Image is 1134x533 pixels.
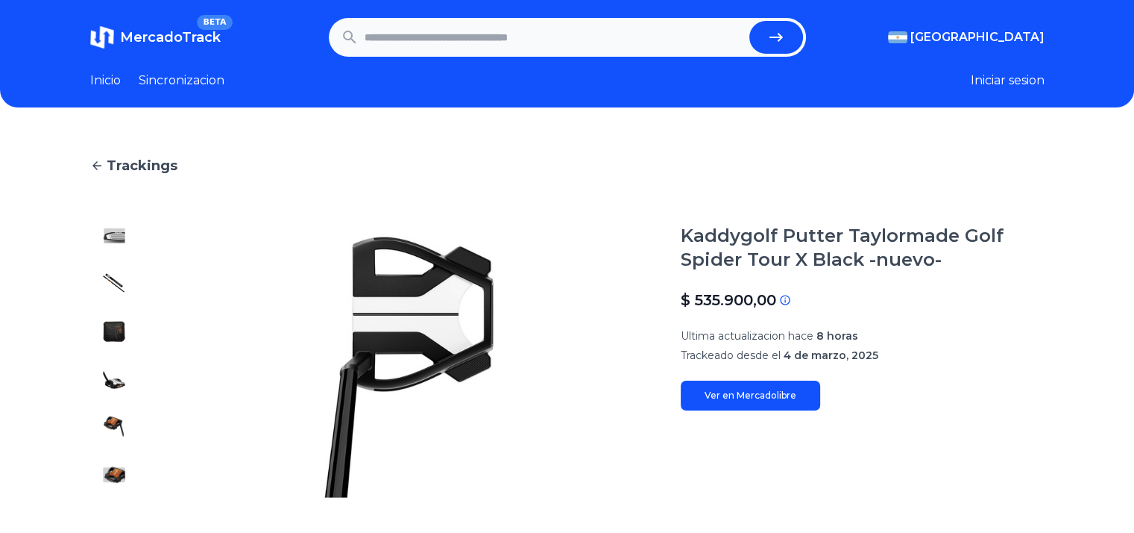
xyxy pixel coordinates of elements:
[681,381,820,411] a: Ver en Mercadolibre
[102,367,126,391] img: Kaddygolf Putter Taylormade Golf Spider Tour X Black -nuevo-
[90,25,114,49] img: MercadoTrack
[90,72,121,90] a: Inicio
[197,15,232,30] span: BETA
[168,224,651,511] img: Kaddygolf Putter Taylormade Golf Spider Tour X Black -nuevo-
[102,463,126,487] img: Kaddygolf Putter Taylormade Golf Spider Tour X Black -nuevo-
[784,349,878,362] span: 4 de marzo, 2025
[816,329,858,343] span: 8 horas
[888,31,907,43] img: Argentina
[90,25,221,49] a: MercadoTrackBETA
[888,28,1045,46] button: [GEOGRAPHIC_DATA]
[90,155,1045,176] a: Trackings
[102,224,126,248] img: Kaddygolf Putter Taylormade Golf Spider Tour X Black -nuevo-
[681,329,813,343] span: Ultima actualizacion hace
[681,224,1045,272] h1: Kaddygolf Putter Taylormade Golf Spider Tour X Black -nuevo-
[102,272,126,296] img: Kaddygolf Putter Taylormade Golf Spider Tour X Black -nuevo-
[102,415,126,439] img: Kaddygolf Putter Taylormade Golf Spider Tour X Black -nuevo-
[681,349,781,362] span: Trackeado desde el
[107,155,177,176] span: Trackings
[139,72,224,90] a: Sincronizacion
[681,290,776,311] p: $ 535.900,00
[971,72,1045,90] button: Iniciar sesion
[910,28,1045,46] span: [GEOGRAPHIC_DATA]
[102,320,126,343] img: Kaddygolf Putter Taylormade Golf Spider Tour X Black -nuevo-
[120,29,221,46] span: MercadoTrack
